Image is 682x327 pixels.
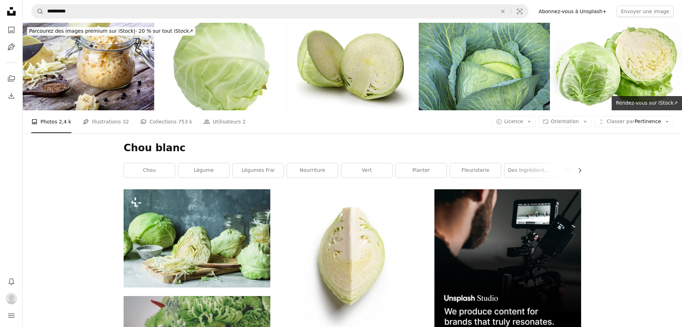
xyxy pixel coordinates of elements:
a: Photos [4,23,18,37]
img: Chou et un demi-isolé [551,23,682,110]
a: Rendez-vous sur iStock↗ [612,96,682,110]
a: Illustrations [4,40,18,54]
img: Une choucroute maison [23,23,154,110]
img: Avatar de l’utilisateur Julie Robert [6,293,17,304]
span: Parcourez des images premium sur iStock | [29,28,135,34]
button: Licence [492,116,536,127]
a: légumes tranchés verts et blancs [279,260,426,266]
a: Parcourez des images premium sur iStock|- 20 % sur tout iStock↗ [23,23,200,40]
button: Rechercher sur Unsplash [32,5,44,18]
a: nourriture [287,163,338,178]
a: Abonnez-vous à Unsplash+ [534,6,611,17]
span: Pertinence [607,118,661,125]
a: Utilisateurs 2 [204,110,246,133]
button: Profil [4,291,18,306]
img: tête de découpe de chou blanc frais sur le blanc [155,23,286,110]
button: Effacer [495,5,511,18]
span: 32 [123,118,129,126]
img: chou sur une planche à découper à côté d’autres légumes [124,189,270,287]
a: planter [396,163,446,178]
a: Ingrédients vert [559,163,610,178]
img: Légumes: Chou blanc isolé sur fond blanc [287,23,418,110]
span: Orientation [551,118,579,124]
a: Illustrations 32 [83,110,129,133]
span: 753 k [178,118,192,126]
button: Orientation [538,116,591,127]
a: Des ingrédients [PERSON_NAME] [504,163,555,178]
span: - 20 % sur tout iStock ↗ [29,28,193,34]
a: chou [124,163,175,178]
a: Fleuristerie [450,163,501,178]
span: Rendez-vous sur iStock ↗ [616,100,678,106]
button: faire défiler la liste vers la droite [573,163,581,178]
a: Collections 753 k [140,110,192,133]
form: Rechercher des visuels sur tout le site [31,4,529,19]
button: Menu [4,308,18,323]
a: vert [341,163,392,178]
button: Recherche de visuels [511,5,528,18]
h1: Chou blanc [124,142,581,154]
span: Licence [504,118,523,124]
span: 2 [243,118,246,126]
span: Classer par [607,118,635,124]
button: Notifications [4,274,18,289]
a: légumes frai [233,163,283,178]
button: Classer parPertinence [594,116,673,127]
a: légume [178,163,229,178]
a: chou sur une planche à découper à côté d’autres légumes [124,235,270,242]
button: Envoyer une image [617,6,673,17]
img: Chou blanc [419,23,550,110]
a: Collections [4,72,18,86]
a: Historique de téléchargement [4,89,18,103]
